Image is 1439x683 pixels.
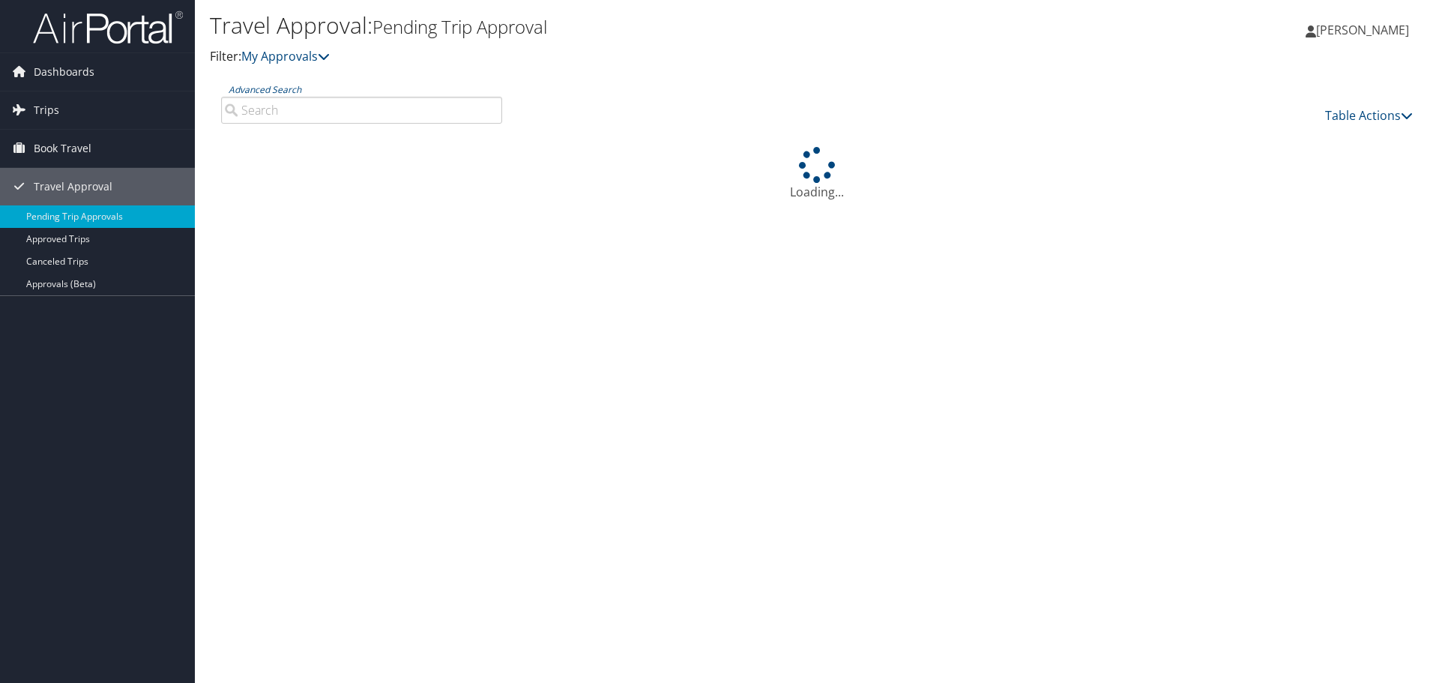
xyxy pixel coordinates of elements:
[1316,22,1409,38] span: [PERSON_NAME]
[241,48,330,64] a: My Approvals
[34,53,94,91] span: Dashboards
[34,91,59,129] span: Trips
[33,10,183,45] img: airportal-logo.png
[34,130,91,167] span: Book Travel
[372,14,547,39] small: Pending Trip Approval
[210,47,1019,67] p: Filter:
[1325,107,1413,124] a: Table Actions
[34,168,112,205] span: Travel Approval
[210,147,1424,201] div: Loading...
[221,97,502,124] input: Advanced Search
[229,83,301,96] a: Advanced Search
[210,10,1019,41] h1: Travel Approval:
[1306,7,1424,52] a: [PERSON_NAME]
